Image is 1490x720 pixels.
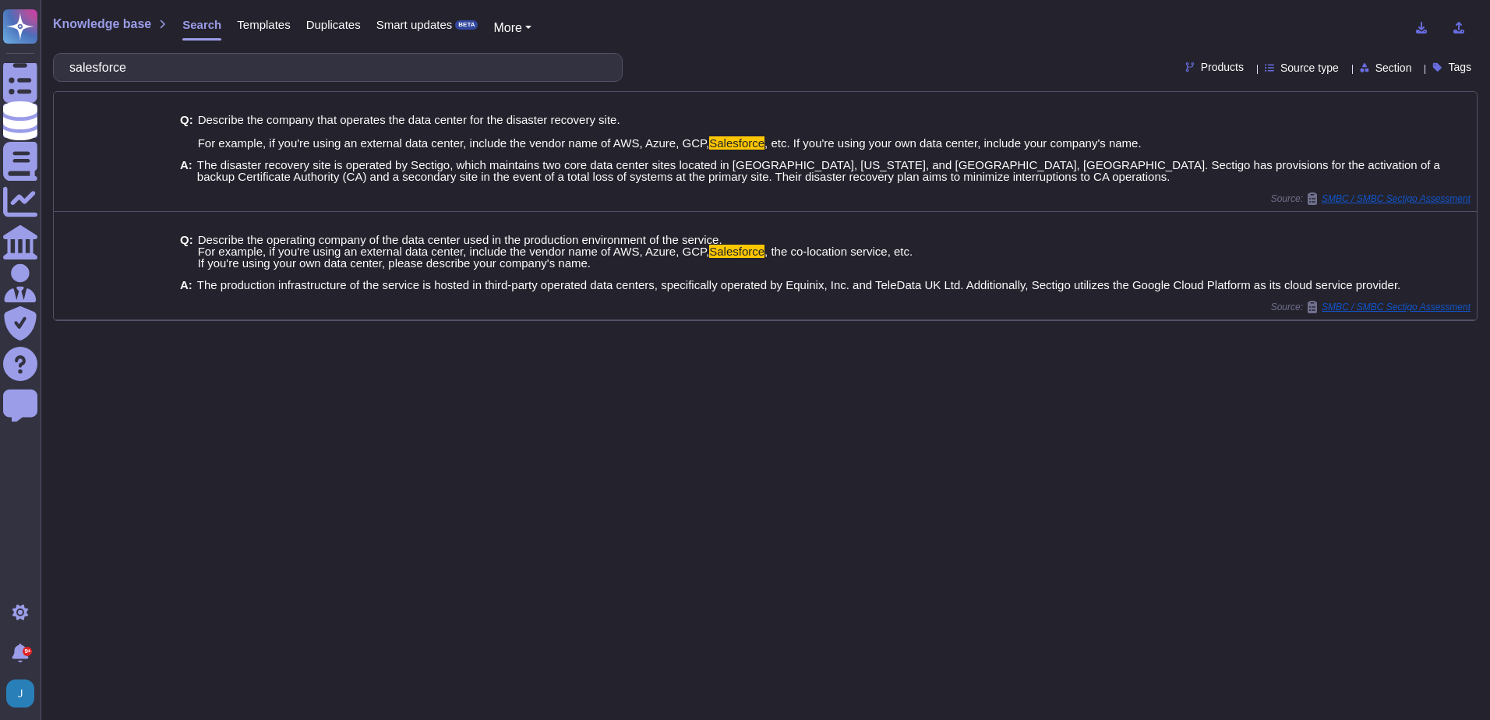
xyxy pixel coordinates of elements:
span: Tags [1448,62,1471,72]
span: The production infrastructure of the service is hosted in third-party operated data centers, spec... [197,278,1400,291]
span: Source: [1271,192,1471,205]
span: SMBC / SMBC Sectigo Assessment [1322,302,1471,312]
mark: Salesforce [709,136,764,150]
span: Knowledge base [53,18,151,30]
div: BETA [455,20,478,30]
span: , etc. If you're using your own data center, include your company's name. [764,136,1142,150]
button: user [3,676,45,711]
span: Source: [1271,301,1471,313]
span: Products [1201,62,1244,72]
span: Section [1375,62,1412,73]
div: 9+ [23,647,32,656]
span: More [493,21,521,34]
span: The disaster recovery site is operated by Sectigo, which maintains two core data center sites loc... [197,158,1440,183]
b: Q: [180,114,193,149]
span: Search [182,19,221,30]
img: user [6,679,34,708]
span: , the co-location service, etc. If you're using your own data center, please describe your compan... [198,245,913,270]
span: Duplicates [306,19,361,30]
span: Templates [237,19,290,30]
span: Source type [1280,62,1339,73]
mark: Salesforce [709,245,764,258]
b: A: [180,159,192,182]
b: Q: [180,234,193,269]
span: Smart updates [376,19,453,30]
button: More [493,19,531,37]
b: A: [180,279,192,291]
span: Describe the operating company of the data center used in the production environment of the servi... [198,233,722,258]
span: SMBC / SMBC Sectigo Assessment [1322,194,1471,203]
span: Describe the company that operates the data center for the disaster recovery site. For example, i... [198,113,710,150]
input: Search a question or template... [62,54,606,81]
